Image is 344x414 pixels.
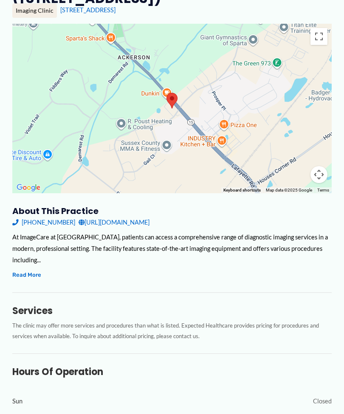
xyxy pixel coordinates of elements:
span: Sun [12,395,23,407]
a: Open this area in Google Maps (opens a new window) [14,182,42,193]
a: [URL][DOMAIN_NAME] [79,217,149,228]
a: [PHONE_NUMBER] [12,217,75,228]
span: Map data ©2025 Google [266,188,312,192]
a: [STREET_ADDRESS] [60,6,116,14]
button: Keyboard shortcuts [223,187,261,193]
button: Map camera controls [310,166,327,183]
button: Read More [12,270,41,280]
span: Closed [313,395,332,407]
h3: About this practice [12,206,332,217]
p: The clinic may offer more services and procedures than what is listed. Expected Healthcare provid... [12,320,332,341]
h3: Services [12,305,332,317]
h3: Hours of Operation [12,366,332,378]
div: Imaging Clinic [12,3,57,18]
img: Google [14,182,42,193]
a: Terms (opens in new tab) [317,188,329,192]
div: At ImageCare at [GEOGRAPHIC_DATA], patients can access a comprehensive range of diagnostic imagin... [12,231,332,266]
button: Toggle fullscreen view [310,28,327,45]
